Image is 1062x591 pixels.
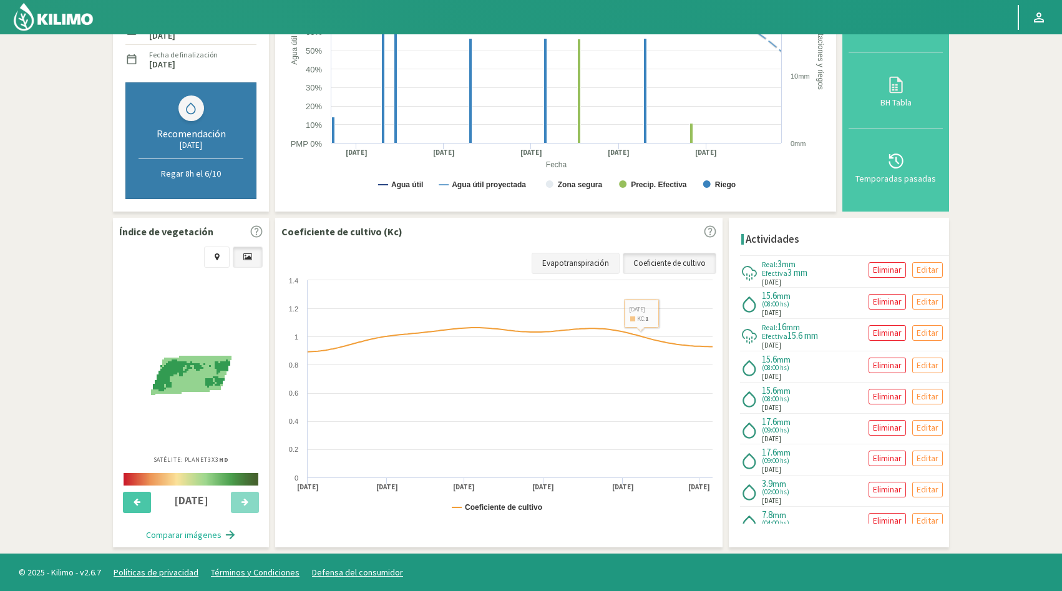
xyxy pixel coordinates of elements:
span: 3X3 [208,456,229,464]
button: Editar [912,513,943,529]
text: 10mm [791,72,810,80]
text: 0.2 [289,446,298,453]
span: 16 [777,321,786,333]
text: [DATE] [532,482,554,492]
span: mm [772,478,786,489]
button: Editar [912,325,943,341]
button: Editar [912,358,943,373]
button: Eliminar [869,325,906,341]
div: Recomendación [139,127,243,140]
text: [DATE] [433,148,455,157]
button: Eliminar [869,262,906,278]
text: 1.4 [289,277,298,285]
button: Eliminar [869,513,906,529]
span: mm [777,385,791,396]
text: [DATE] [688,482,710,492]
text: [DATE] [453,482,475,492]
a: Evapotranspiración [532,253,620,274]
button: Eliminar [869,358,906,373]
a: Términos y Condiciones [211,567,300,578]
span: 3.9 [762,477,772,489]
text: 50% [306,46,322,56]
span: 15.6 [762,384,777,396]
span: [DATE] [762,277,781,288]
text: 20% [306,102,322,111]
button: Eliminar [869,482,906,497]
p: Editar [917,263,938,277]
span: mm [772,509,786,520]
button: Eliminar [869,451,906,466]
span: © 2025 - Kilimo - v2.6.7 [12,566,107,579]
span: mm [777,354,791,365]
div: Temporadas pasadas [852,174,939,183]
label: [DATE] [149,32,175,40]
span: 7.8 [762,509,772,520]
text: 0mm [791,140,806,147]
span: (04:00 hs) [762,520,789,527]
span: mm [782,258,796,270]
span: 17.6 [762,446,777,458]
text: 0.6 [289,389,298,397]
span: [DATE] [762,464,781,475]
text: PMP 0% [291,139,323,149]
a: Coeficiente de cultivo [623,253,716,274]
span: (08:00 hs) [762,364,792,371]
button: Temporadas pasadas [849,129,943,205]
text: Fecha [546,160,567,169]
text: Agua útil proyectada [452,180,526,189]
text: 0 [295,474,298,482]
button: Editar [912,420,943,436]
span: mm [786,321,800,333]
button: Editar [912,389,943,404]
button: BH Tabla [849,52,943,129]
span: [DATE] [762,371,781,382]
span: mm [777,447,791,458]
text: Precipitaciones y riegos [816,11,825,90]
text: 1.2 [289,305,298,313]
text: Precip. Efectiva [631,180,687,189]
span: (09:00 hs) [762,457,792,464]
a: Políticas de privacidad [114,567,198,578]
p: Índice de vegetación [119,224,213,239]
text: [DATE] [297,482,319,492]
button: Editar [912,262,943,278]
p: Eliminar [873,451,902,466]
text: [DATE] [608,148,630,157]
span: 17.6 [762,416,777,427]
img: Kilimo [12,2,94,32]
p: Eliminar [873,263,902,277]
text: [DATE] [695,148,717,157]
b: HD [219,456,229,464]
text: 30% [306,83,322,92]
p: Eliminar [873,389,902,404]
span: [DATE] [762,340,781,351]
button: Eliminar [869,420,906,436]
img: scale [124,473,258,486]
p: Eliminar [873,482,902,497]
span: Real: [762,260,777,269]
span: (02:00 hs) [762,489,789,496]
span: 15.6 mm [787,330,818,341]
button: Eliminar [869,389,906,404]
p: Editar [917,482,938,497]
span: [DATE] [762,308,781,318]
div: [DATE] [139,140,243,150]
p: Editar [917,421,938,435]
text: [DATE] [612,482,634,492]
text: [DATE] [376,482,398,492]
span: [DATE] [762,403,781,413]
p: Editar [917,295,938,309]
text: 0.4 [289,418,298,425]
span: (08:00 hs) [762,396,792,403]
h4: Actividades [746,233,799,245]
span: Real: [762,323,777,332]
p: Regar 8h el 6/10 [139,168,243,179]
p: Eliminar [873,295,902,309]
span: mm [777,290,791,301]
p: Editar [917,358,938,373]
text: Coeficiente de cultivo [465,503,542,512]
text: Agua útil [290,36,299,65]
p: Editar [917,451,938,466]
span: 15.6 [762,290,777,301]
a: Defensa del consumidor [312,567,403,578]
